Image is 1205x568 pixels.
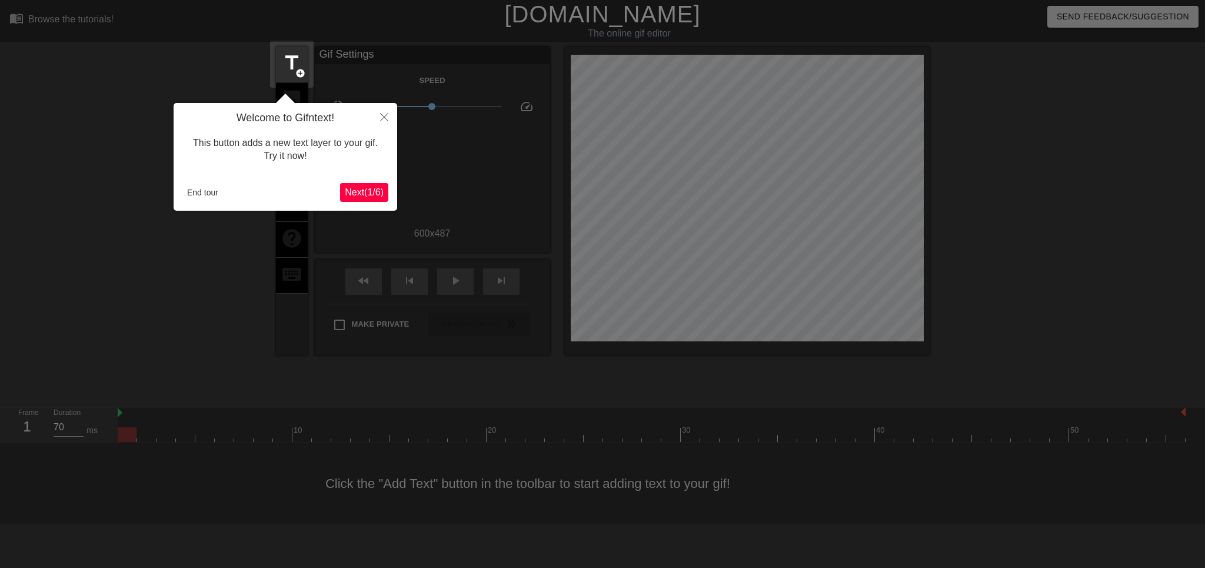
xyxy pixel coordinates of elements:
span: Next ( 1 / 6 ) [345,187,384,197]
button: End tour [182,184,223,201]
h4: Welcome to Gifntext! [182,112,388,125]
div: This button adds a new text layer to your gif. Try it now! [182,125,388,175]
button: Next [340,183,388,202]
button: Close [371,103,397,130]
